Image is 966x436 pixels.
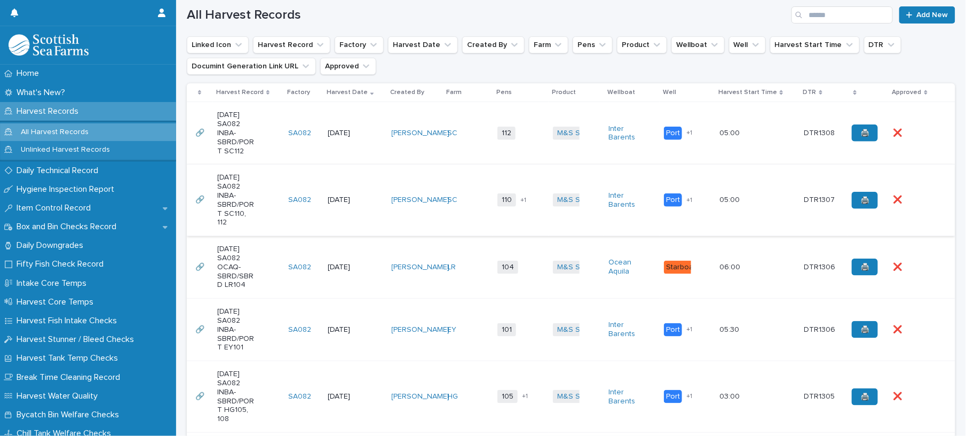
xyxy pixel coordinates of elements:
p: Break Time Cleaning Record [12,372,129,383]
button: Harvest Start Time [770,36,860,53]
p: Created By [391,87,425,98]
p: Box and Bin Checks Record [12,222,125,232]
a: [PERSON_NAME] [392,196,450,205]
p: 06:00 [719,261,742,272]
p: Harvest Tank Temp Checks [12,353,126,363]
span: 104 [497,261,518,274]
a: Inter Barents [608,124,646,143]
a: [PERSON_NAME] [392,263,450,272]
a: M&S Select [557,325,597,334]
a: Ocean Aquila [608,258,646,276]
p: Daily Technical Record [12,166,107,176]
p: Harvest Core Temps [12,297,102,307]
button: Harvest Date [388,36,458,53]
button: Created By [462,36,525,53]
button: DTR [864,36,901,53]
p: Fifty Fish Check Record [12,259,112,269]
p: Harvest Fish Intake Checks [12,316,125,326]
img: mMrefqRFQpe26GRNOUkG [9,34,89,56]
span: 🖨️ [860,393,869,401]
span: 🖨️ [860,129,869,137]
p: Product [552,87,576,98]
a: Inter Barents [608,321,646,339]
p: ❌ [893,127,905,138]
button: Factory [335,36,384,53]
button: Approved [320,58,376,75]
p: 🔗 [195,390,207,401]
p: [DATE] [328,325,366,334]
p: DTR1305 [804,390,837,401]
p: ❌ [893,193,905,205]
span: 112 [497,127,516,140]
span: + 1 [520,197,526,204]
p: [DATE] [328,392,366,401]
span: + 1 [686,130,692,136]
a: SC [447,129,457,138]
p: Harvest Records [12,106,87,116]
a: M&S Select [557,196,597,205]
p: What's New? [12,88,74,98]
p: 🔗 [195,261,207,272]
span: 🖨️ [860,197,869,204]
p: 🔗 [195,323,207,334]
a: HG [447,392,458,401]
span: 105 [497,390,518,403]
p: Harvest Stunner / Bleed Checks [12,334,142,345]
button: Well [729,36,766,53]
p: DTR [803,87,817,98]
span: 101 [497,323,516,337]
a: SC [447,196,457,205]
a: SA082 [289,325,312,334]
div: Port [664,323,682,337]
p: Unlinked Harvest Records [12,145,118,154]
p: Well [663,87,676,98]
p: Bycatch Bin Welfare Checks [12,410,128,420]
a: SA082 [289,196,312,205]
button: Wellboat [671,36,725,53]
div: Starboard [664,261,702,274]
button: Product [617,36,667,53]
div: Port [664,193,682,207]
button: Harvest Record [253,36,330,53]
p: Item Control Record [12,203,99,213]
p: 05:00 [719,127,742,138]
p: 05:30 [719,323,741,334]
span: + 1 [686,326,692,333]
a: M&S Select [557,263,597,272]
p: Harvest Water Quality [12,391,106,401]
span: 110 [497,193,516,207]
button: Documint Generation Link URL [187,58,316,75]
a: SA082 [289,129,312,138]
a: Add New [899,6,955,24]
a: Inter Barents [608,388,646,406]
button: Farm [529,36,568,53]
p: [DATE] SA082 INBA-SBRD/PORT HG105, 108 [217,370,255,424]
p: 🔗 [195,127,207,138]
a: M&S Select [557,129,597,138]
tr: 🔗🔗 [DATE] SA082 INBA-SBRD/PORT HG105, 108SA082 [DATE][PERSON_NAME] HG 105+1M&S Select Inter Baren... [187,361,955,433]
tr: 🔗🔗 [DATE] SA082 INBA-SBRD/PORT SC112SA082 [DATE][PERSON_NAME] SC 112M&S Select Inter Barents Port... [187,102,955,165]
a: [PERSON_NAME] [392,325,450,334]
p: 03:00 [719,390,742,401]
a: M&S Select [557,392,597,401]
p: [DATE] [328,263,366,272]
p: DTR1308 [804,127,837,138]
p: ❌ [893,261,905,272]
button: Pens [573,36,613,53]
p: Farm [446,87,462,98]
a: 🖨️ [852,259,878,276]
p: Pens [496,87,512,98]
p: Factory [288,87,311,98]
tr: 🔗🔗 [DATE] SA082 OCAQ-SBRD/SBRD LR104SA082 [DATE][PERSON_NAME] LR 104M&S Select Ocean Aquila Starb... [187,236,955,299]
p: ❌ [893,390,905,401]
p: [DATE] SA082 OCAQ-SBRD/SBRD LR104 [217,245,255,290]
p: Daily Downgrades [12,240,92,251]
p: 🔗 [195,193,207,205]
p: Harvest Date [327,87,368,98]
p: DTR1306 [804,261,838,272]
span: + 1 [686,393,692,400]
a: SA082 [289,263,312,272]
p: [DATE] SA082 INBA-SBRD/PORT EY101 [217,307,255,352]
h1: All Harvest Records [187,7,787,23]
input: Search [791,6,893,24]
